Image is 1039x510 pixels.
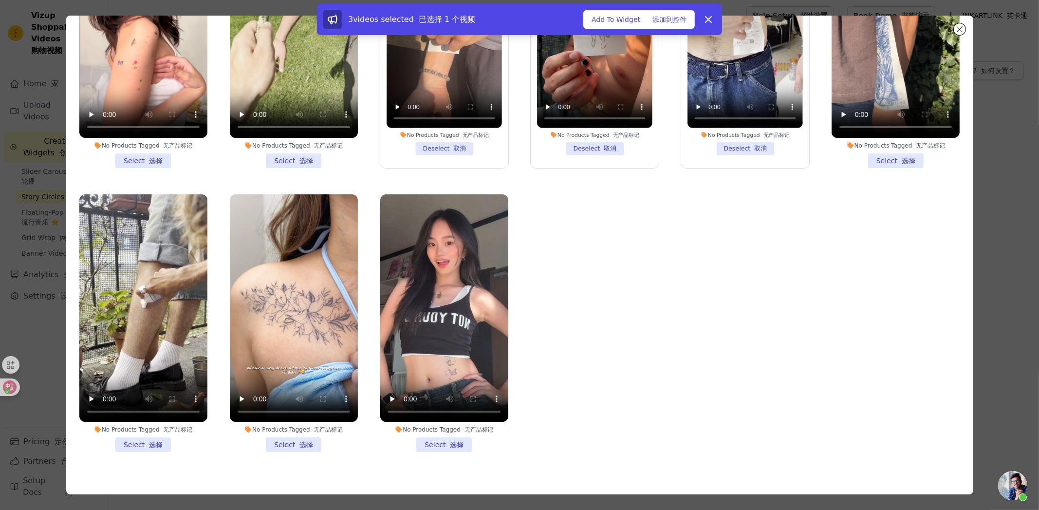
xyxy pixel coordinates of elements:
div: No Products Tagged [832,142,960,150]
font: 无产品标记 [163,142,192,149]
font: 无产品标记 [163,426,192,433]
div: No Products Tagged [387,131,502,138]
font: 无产品标记 [916,142,945,149]
font: 无产品标记 [763,132,790,138]
font: 添加到控件 [652,16,686,23]
div: No Products Tagged [380,426,508,434]
a: 开放式聊天 [998,471,1027,500]
div: No Products Tagged [79,142,207,150]
div: No Products Tagged [537,131,652,138]
div: No Products Tagged [230,142,358,150]
font: 无产品标记 [462,132,488,138]
span: 3 videos selected [348,15,475,24]
font: 无产品标记 [613,132,639,138]
div: No Products Tagged [230,426,358,434]
button: Add To Widget [583,10,695,29]
font: 无产品标记 [314,426,343,433]
font: 无产品标记 [464,426,494,433]
div: No Products Tagged [687,131,803,138]
font: 已选择 1 个视频 [419,15,475,24]
font: 无产品标记 [314,142,343,149]
div: No Products Tagged [79,426,207,434]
